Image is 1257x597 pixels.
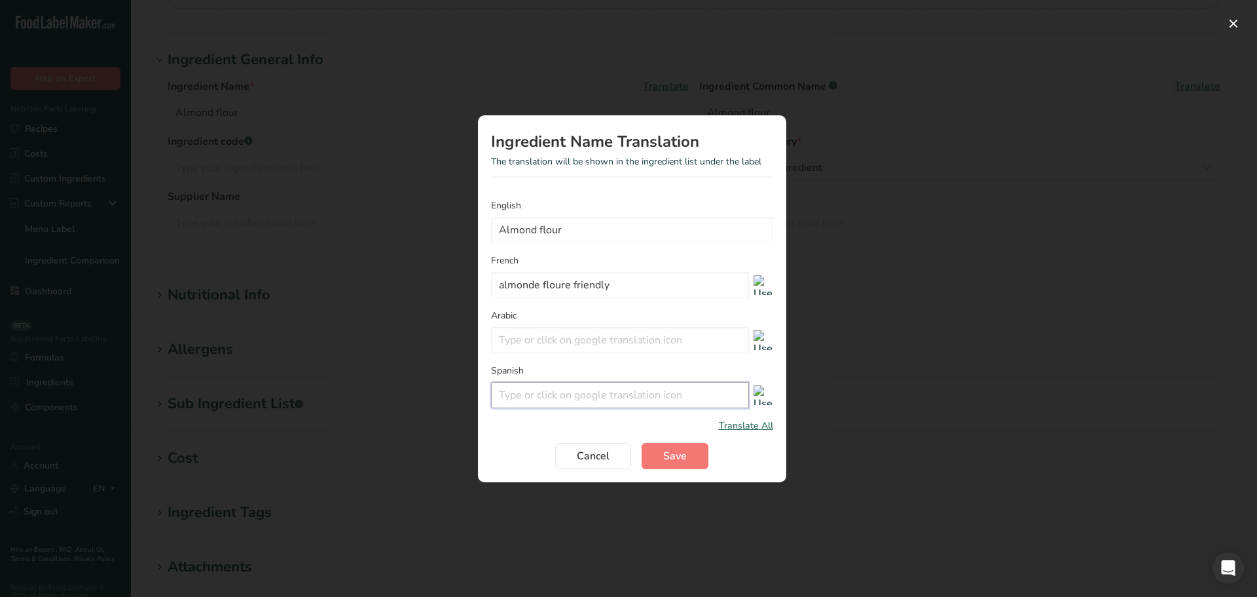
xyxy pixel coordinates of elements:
label: English [491,199,773,212]
div: Open Intercom Messenger [1212,552,1244,584]
img: Use Google translation [754,275,773,295]
label: French [491,254,773,267]
h1: Ingredient Name Translation [491,134,773,149]
label: Spanish [491,364,773,377]
span: Cancel [577,448,610,464]
button: Save [642,443,708,469]
span: Translate All [719,419,773,433]
p: The translation will be shown in the ingredient list under the label [491,155,773,168]
input: Type or click on google translation icon [491,327,749,353]
img: Use Google translation [754,385,773,405]
input: Type or click on google translation icon [491,272,749,298]
input: Type or click on google translation icon [491,382,749,408]
span: Save [663,448,687,464]
label: Arabic [491,309,773,322]
button: Cancel [555,443,631,469]
img: Use Google translation [754,330,773,350]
